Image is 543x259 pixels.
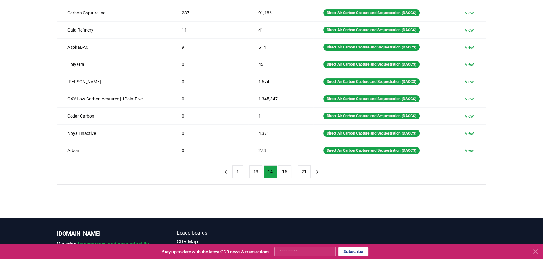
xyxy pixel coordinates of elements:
td: 9 [172,38,248,56]
button: previous page [220,165,231,178]
td: 0 [172,107,248,124]
a: View [465,44,474,50]
a: View [465,10,474,16]
p: We bring to the durable carbon removal market [57,241,152,256]
td: Carbon Capture Inc. [57,4,172,21]
td: 1 [248,107,313,124]
a: CDR Map [177,238,271,246]
button: 15 [278,165,291,178]
li: ... [244,168,248,175]
a: View [465,147,474,154]
td: 0 [172,124,248,142]
td: 514 [248,38,313,56]
div: Direct Air Carbon Capture and Sequestration (DACCS) [323,44,420,51]
td: Cedar Carbon [57,107,172,124]
td: 1,345,847 [248,90,313,107]
td: 273 [248,142,313,159]
a: View [465,79,474,85]
td: 0 [172,90,248,107]
td: 4,371 [248,124,313,142]
td: 0 [172,73,248,90]
td: Noya | Inactive [57,124,172,142]
td: 45 [248,56,313,73]
td: 237 [172,4,248,21]
td: 11 [172,21,248,38]
a: View [465,130,474,136]
td: 91,186 [248,4,313,21]
button: 13 [249,165,262,178]
td: AspiraDAC [57,38,172,56]
div: Direct Air Carbon Capture and Sequestration (DACCS) [323,78,420,85]
td: Holy Grail [57,56,172,73]
li: ... [293,168,296,175]
a: View [465,27,474,33]
td: 0 [172,142,248,159]
td: OXY Low Carbon Ventures | 1PointFive [57,90,172,107]
div: Direct Air Carbon Capture and Sequestration (DACCS) [323,95,420,102]
p: [DOMAIN_NAME] [57,229,152,238]
button: 14 [264,165,277,178]
div: Direct Air Carbon Capture and Sequestration (DACCS) [323,9,420,16]
div: Direct Air Carbon Capture and Sequestration (DACCS) [323,147,420,154]
td: Arbon [57,142,172,159]
button: 21 [298,165,311,178]
a: Leaderboards [177,229,271,237]
button: next page [312,165,323,178]
td: 41 [248,21,313,38]
a: View [465,61,474,68]
td: Gaia Refinery [57,21,172,38]
a: View [465,113,474,119]
div: Direct Air Carbon Capture and Sequestration (DACCS) [323,27,420,33]
button: 1 [232,165,243,178]
td: 1,674 [248,73,313,90]
a: View [465,96,474,102]
td: [PERSON_NAME] [57,73,172,90]
td: 0 [172,56,248,73]
div: Direct Air Carbon Capture and Sequestration (DACCS) [323,61,420,68]
div: Direct Air Carbon Capture and Sequestration (DACCS) [323,113,420,119]
div: Direct Air Carbon Capture and Sequestration (DACCS) [323,130,420,137]
span: transparency and accountability [78,241,149,247]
